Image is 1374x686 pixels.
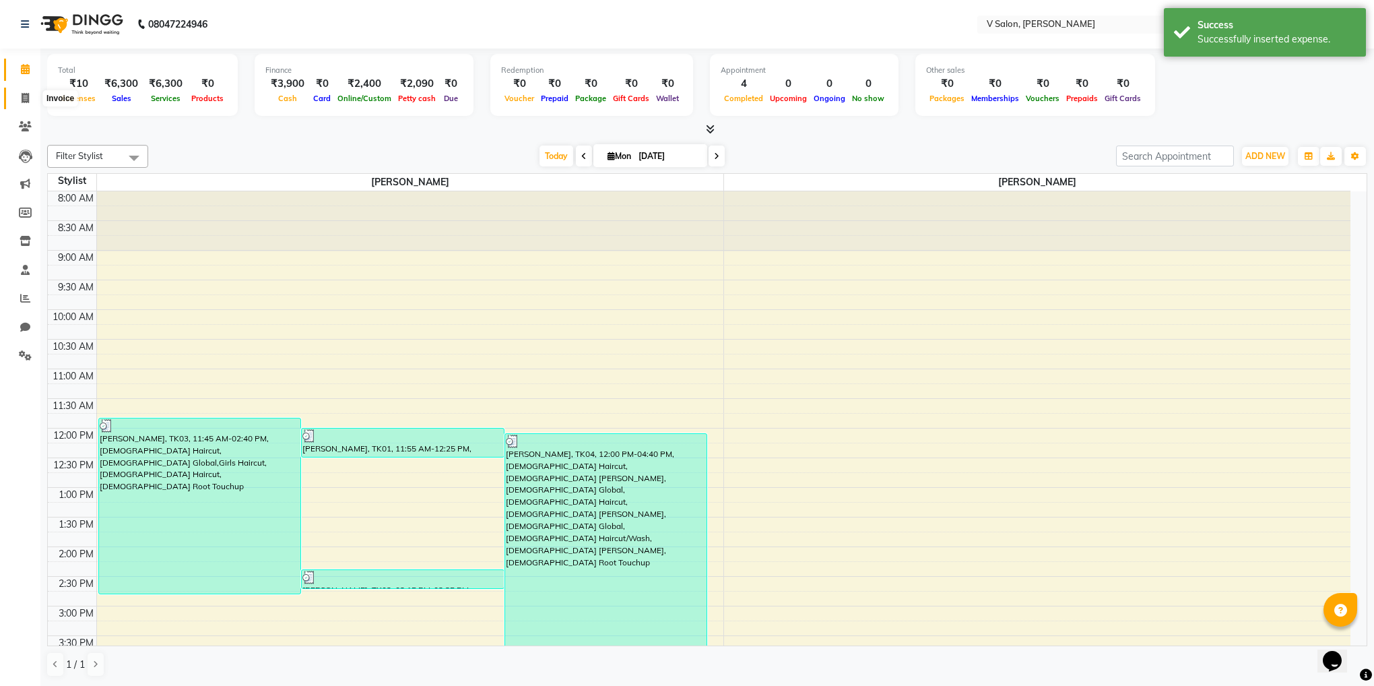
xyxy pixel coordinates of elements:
span: Completed [721,94,766,103]
div: 9:00 AM [55,251,96,265]
div: 12:00 PM [51,429,96,443]
span: Memberships [968,94,1022,103]
span: Vouchers [1022,94,1063,103]
span: Online/Custom [334,94,395,103]
div: 0 [849,76,888,92]
div: 12:30 PM [51,458,96,472]
div: 0 [810,76,849,92]
span: Services [148,94,184,103]
span: Wallet [653,94,682,103]
span: Cash [275,94,300,103]
div: ₹3,900 [265,76,310,92]
span: Prepaid [537,94,572,103]
span: Products [188,94,227,103]
span: [PERSON_NAME] [97,174,723,191]
div: ₹0 [439,76,463,92]
div: ₹10 [58,76,99,92]
div: 8:00 AM [55,191,96,206]
div: 2:30 PM [56,577,96,591]
div: 8:30 AM [55,221,96,235]
div: Finance [265,65,463,76]
input: 2025-09-01 [634,146,702,166]
span: ADD NEW [1245,151,1285,161]
input: Search Appointment [1116,146,1234,166]
span: Gift Cards [610,94,653,103]
span: [PERSON_NAME] [724,174,1351,191]
span: 1 / 1 [66,658,85,672]
div: ₹0 [310,76,334,92]
div: Redemption [501,65,682,76]
div: ₹0 [501,76,537,92]
div: ₹6,300 [143,76,188,92]
div: 0 [766,76,810,92]
div: [PERSON_NAME], TK03, 11:45 AM-02:40 PM, [DEMOGRAPHIC_DATA] Haircut,[DEMOGRAPHIC_DATA] Global,Girl... [99,418,301,594]
span: Packages [926,94,968,103]
iframe: chat widget [1317,632,1361,673]
button: ADD NEW [1242,147,1288,166]
div: 1:30 PM [56,518,96,532]
div: Other sales [926,65,1144,76]
div: 11:30 AM [50,399,96,413]
div: ₹0 [926,76,968,92]
div: 9:30 AM [55,280,96,294]
span: Voucher [501,94,537,103]
span: Due [440,94,461,103]
div: Stylist [48,174,96,188]
img: logo [34,5,127,43]
div: 10:30 AM [50,340,96,354]
div: ₹6,300 [99,76,143,92]
div: [PERSON_NAME], TK01, 11:55 AM-12:25 PM, [DEMOGRAPHIC_DATA] Wash/Blowdry [302,429,504,457]
div: 1:00 PM [56,488,96,502]
b: 08047224946 [148,5,207,43]
span: Mon [604,151,634,161]
span: No show [849,94,888,103]
div: ₹0 [537,76,572,92]
div: [PERSON_NAME], TK02, 02:15 PM-02:35 PM, [DEMOGRAPHIC_DATA] Haircut [302,570,504,588]
div: 2:00 PM [56,547,96,561]
div: 4 [721,76,766,92]
div: ₹0 [1022,76,1063,92]
div: Appointment [721,65,888,76]
div: Success [1198,18,1356,32]
div: ₹0 [1063,76,1101,92]
div: 3:00 PM [56,606,96,621]
div: ₹2,400 [334,76,395,92]
div: ₹0 [1101,76,1144,92]
div: Total [58,65,227,76]
div: Successfully inserted expense. [1198,32,1356,46]
span: Ongoing [810,94,849,103]
div: ₹0 [572,76,610,92]
span: Today [539,146,573,166]
div: ₹0 [968,76,1022,92]
div: ₹2,090 [395,76,439,92]
div: 3:30 PM [56,636,96,650]
span: Prepaids [1063,94,1101,103]
div: ₹0 [188,76,227,92]
div: ₹0 [610,76,653,92]
span: Gift Cards [1101,94,1144,103]
span: Card [310,94,334,103]
span: Sales [108,94,135,103]
div: 10:00 AM [50,310,96,324]
span: Filter Stylist [56,150,103,161]
div: 11:00 AM [50,369,96,383]
span: Package [572,94,610,103]
div: Invoice [43,90,77,106]
div: ₹0 [653,76,682,92]
span: Petty cash [395,94,439,103]
span: Upcoming [766,94,810,103]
